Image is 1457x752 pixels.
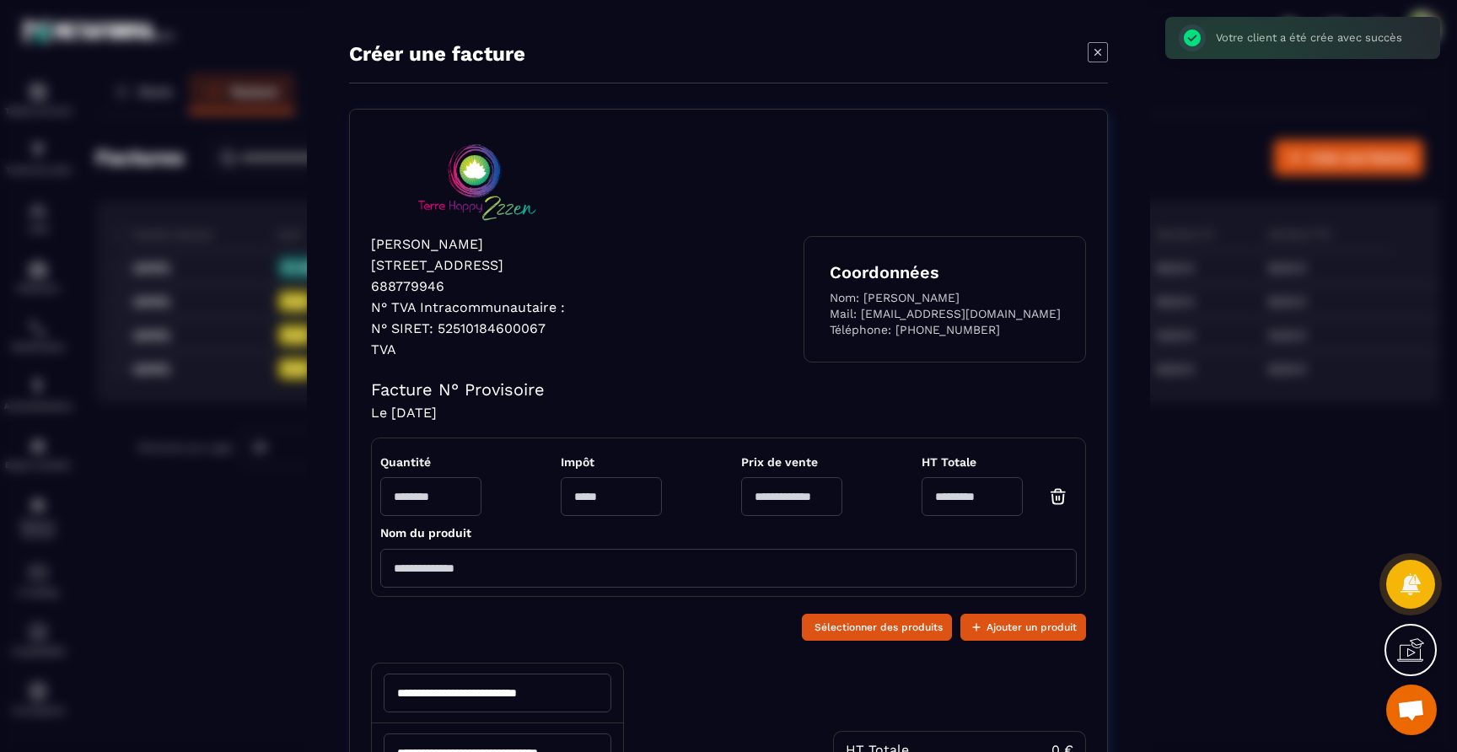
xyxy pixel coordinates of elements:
[380,455,481,469] span: Quantité
[371,320,565,336] p: N° SIRET: 52510184600067
[371,299,565,315] p: N° TVA Intracommunautaire :
[371,341,565,357] p: TVA
[802,614,952,641] button: Sélectionner des produits
[349,42,525,66] p: Créer une facture
[830,291,1061,307] p: Nom: [PERSON_NAME]
[371,131,582,236] img: logo
[371,278,565,294] p: 688779946
[371,379,1086,400] h4: Facture N° Provisoire
[830,262,1061,282] h4: Coordonnées
[815,619,943,636] span: Sélectionner des produits
[371,236,565,252] p: [PERSON_NAME]
[830,323,1061,336] p: Téléphone: [PHONE_NUMBER]
[960,614,1086,641] button: Ajouter un produit
[371,405,1086,421] h4: Le [DATE]
[561,455,662,469] span: Impôt
[741,455,842,469] span: Prix de vente
[830,307,1061,323] p: Mail: [EMAIL_ADDRESS][DOMAIN_NAME]
[380,526,471,540] span: Nom du produit
[1386,685,1437,735] a: Ouvrir le chat
[922,455,1077,469] span: HT Totale
[987,619,1077,636] span: Ajouter un produit
[371,257,565,273] p: [STREET_ADDRESS]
